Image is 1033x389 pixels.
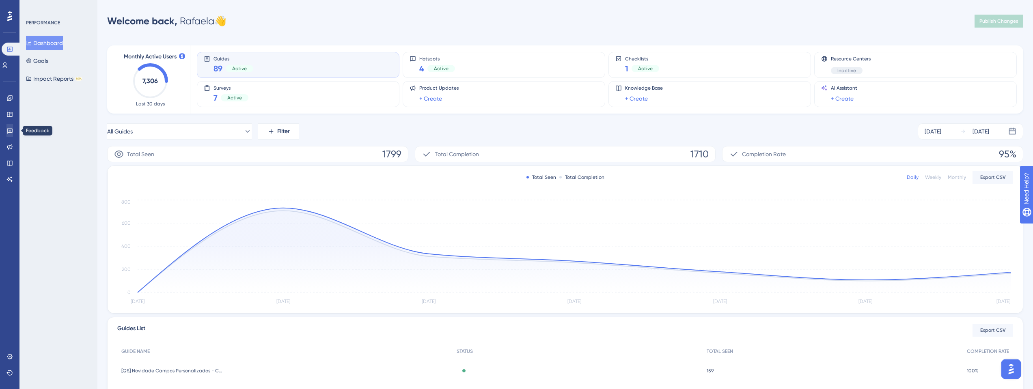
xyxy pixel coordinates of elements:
[107,15,177,27] span: Welcome back,
[625,94,648,103] a: + Create
[980,327,1006,333] span: Export CSV
[122,220,131,226] tspan: 600
[925,174,941,181] div: Weekly
[435,149,479,159] span: Total Completion
[214,85,248,90] span: Surveys
[559,174,604,181] div: Total Completion
[258,123,299,140] button: Filter
[831,85,857,91] span: AI Assistant
[707,368,714,374] span: 159
[121,348,150,355] span: GUIDE NAME
[121,243,131,249] tspan: 400
[19,2,51,12] span: Need Help?
[214,63,222,74] span: 89
[713,299,727,304] tspan: [DATE]
[214,92,218,103] span: 7
[419,85,459,91] span: Product Updates
[214,56,253,61] span: Guides
[999,148,1016,161] span: 95%
[26,19,60,26] div: PERFORMANCE
[973,127,989,136] div: [DATE]
[127,290,131,295] tspan: 0
[107,15,226,28] div: Rafaela 👋
[117,324,145,337] span: Guides List
[831,56,871,62] span: Resource Centers
[967,368,979,374] span: 100%
[26,54,48,68] button: Goals
[742,149,786,159] span: Completion Rate
[907,174,919,181] div: Daily
[136,101,165,107] span: Last 30 days
[422,299,436,304] tspan: [DATE]
[107,123,252,140] button: All Guides
[625,85,663,91] span: Knowledge Base
[227,95,242,101] span: Active
[999,357,1023,381] iframe: UserGuiding AI Assistant Launcher
[121,368,223,374] span: [QS] Novidade Campos Personalizados - Clientes
[837,67,856,74] span: Inactive
[831,94,854,103] a: + Create
[567,299,581,304] tspan: [DATE]
[75,77,82,81] div: BETA
[625,56,659,61] span: Checklists
[124,52,177,62] span: Monthly Active Users
[232,65,247,72] span: Active
[948,174,966,181] div: Monthly
[707,348,733,355] span: TOTAL SEEN
[382,148,401,161] span: 1799
[419,94,442,103] a: + Create
[979,18,1018,24] span: Publish Changes
[122,266,131,272] tspan: 200
[419,56,455,61] span: Hotspots
[142,77,158,85] text: 7,306
[996,299,1010,304] tspan: [DATE]
[925,127,941,136] div: [DATE]
[121,199,131,205] tspan: 800
[26,71,82,86] button: Impact ReportsBETA
[277,127,290,136] span: Filter
[131,299,144,304] tspan: [DATE]
[975,15,1023,28] button: Publish Changes
[690,148,709,161] span: 1710
[638,65,653,72] span: Active
[127,149,154,159] span: Total Seen
[107,127,133,136] span: All Guides
[973,324,1013,337] button: Export CSV
[858,299,872,304] tspan: [DATE]
[980,174,1006,181] span: Export CSV
[457,348,473,355] span: STATUS
[434,65,449,72] span: Active
[625,63,628,74] span: 1
[967,348,1009,355] span: COMPLETION RATE
[419,63,424,74] span: 4
[526,174,556,181] div: Total Seen
[276,299,290,304] tspan: [DATE]
[973,171,1013,184] button: Export CSV
[26,36,63,50] button: Dashboard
